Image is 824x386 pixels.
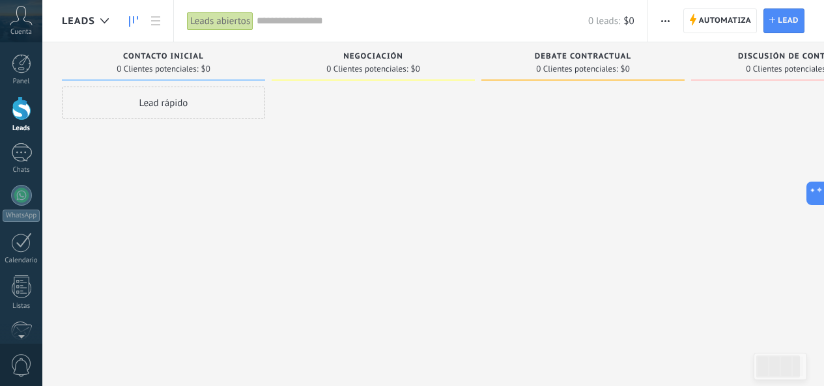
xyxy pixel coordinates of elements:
a: Lead [763,8,804,33]
div: Leads abiertos [187,12,253,31]
span: $0 [201,65,210,73]
span: 0 Clientes potenciales: [326,65,408,73]
div: Panel [3,77,40,86]
div: Negociación [278,52,468,63]
span: $0 [623,15,634,27]
div: Chats [3,166,40,174]
a: Leads [122,8,145,34]
span: Negociación [343,52,403,61]
button: Más [656,8,675,33]
div: WhatsApp [3,210,40,222]
span: 0 leads: [588,15,620,27]
span: 0 Clientes potenciales: [536,65,618,73]
a: Automatiza [683,8,758,33]
span: Cuenta [10,28,32,36]
div: Calendario [3,256,40,265]
span: Lead [778,9,799,33]
a: Lista [145,8,167,34]
div: Leads [3,124,40,133]
span: Automatiza [699,9,752,33]
span: Debate contractual [535,52,631,61]
div: Contacto inicial [68,52,259,63]
span: Contacto inicial [123,52,204,61]
div: Listas [3,302,40,310]
span: $0 [621,65,630,73]
span: $0 [411,65,420,73]
span: Leads [62,15,95,27]
span: 0 Clientes potenciales: [117,65,198,73]
div: Debate contractual [488,52,678,63]
div: Lead rápido [62,87,265,119]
